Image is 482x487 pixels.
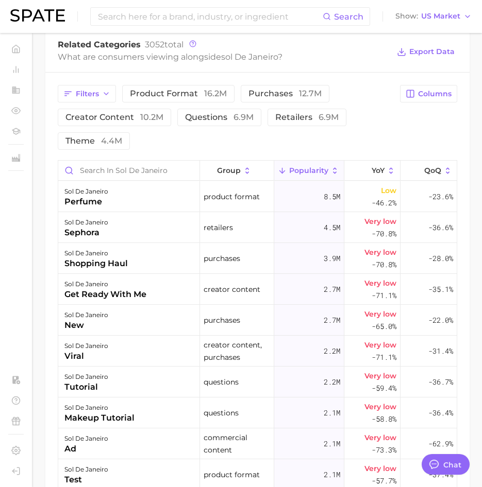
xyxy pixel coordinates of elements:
span: total [145,40,184,49]
span: 2.1m [324,438,340,450]
span: purchases [248,90,322,98]
button: QoQ [401,161,457,181]
span: -46.2% [372,197,396,209]
span: sol de janeiro [221,52,278,62]
span: -36.7% [428,376,453,388]
span: -71.1% [372,289,396,302]
span: 4.5m [324,221,340,234]
div: makeup tutorial [64,412,135,424]
span: theme [65,137,122,145]
button: YoY [344,161,401,181]
div: What are consumers viewing alongside ? [58,50,389,64]
div: sol de janeiro [64,278,146,290]
span: 2.2m [324,376,340,388]
span: product format [204,190,260,203]
button: ShowUS Market [393,10,474,23]
span: 12.7m [299,89,322,98]
span: -59.4% [372,382,396,394]
span: 2.1m [324,468,340,481]
span: QoQ [424,166,441,175]
div: get ready with me [64,288,146,301]
input: Search in sol de janeiro [58,161,200,180]
span: 6.9m [319,112,339,122]
button: sol de janeiroadcommercial content2.1mVery low-73.3%-62.9% [58,428,457,459]
span: 8.5m [324,190,340,203]
button: Popularity [274,161,344,181]
div: sol de janeiro [64,340,108,352]
span: purchases [204,314,240,326]
span: -70.8% [372,258,396,271]
button: sol de janeiroget ready with mecreator content2.7mVery low-71.1%-35.1% [58,274,457,305]
span: -36.6% [428,221,453,234]
span: Show [395,13,418,19]
span: -36.4% [428,407,453,419]
span: -71.1% [372,351,396,363]
span: Very low [364,277,396,289]
span: retailers [204,221,233,234]
span: creator content [204,283,260,295]
span: 6.9m [234,112,254,122]
button: sol de janeirosephoraretailers4.5mVery low-70.8%-36.6% [58,212,457,243]
button: sol de janeiroperfumeproduct format8.5mLow-46.2%-23.6% [58,181,457,212]
input: Search here for a brand, industry, or ingredient [97,8,323,25]
button: sol de janeiroshopping haulpurchases3.9mVery low-70.8%-28.0% [58,243,457,274]
span: Very low [364,246,396,258]
span: purchases [204,252,240,265]
div: ad [64,443,108,455]
div: tutorial [64,381,108,393]
span: YoY [372,166,385,175]
span: 3.9m [324,252,340,265]
div: test [64,474,108,486]
span: 2.7m [324,283,340,295]
div: sephora [64,227,108,239]
button: sol de janeirotutorialquestions2.2mVery low-59.4%-36.7% [58,367,457,397]
span: US Market [421,13,460,19]
span: questions [204,407,239,419]
div: shopping haul [64,257,128,270]
button: Columns [400,85,457,102]
span: -57.7% [372,475,396,487]
div: new [64,319,108,332]
div: sol de janeiro [64,402,135,414]
span: 2.7m [324,314,340,326]
span: -31.4% [428,345,453,357]
div: perfume [64,196,108,208]
span: questions [204,376,239,388]
button: Filters [58,85,116,102]
span: -28.0% [428,252,453,265]
a: Log out. Currently logged in with e-mail jacob.demos@robertet.com. [8,463,24,479]
span: 3052 [145,40,164,49]
div: sol de janeiro [64,309,108,321]
span: creator content [65,113,163,121]
span: -22.0% [428,314,453,326]
span: product format [130,90,227,98]
span: Very low [364,308,396,320]
span: group [217,166,241,175]
span: 4.4m [101,136,122,146]
img: SPATE [10,9,65,22]
button: sol de janeiromakeup tutorialquestions2.1mVery low-58.8%-36.4% [58,397,457,428]
span: Popularity [289,166,328,175]
span: -73.3% [372,444,396,456]
span: product format [204,468,260,481]
span: questions [185,113,254,121]
div: sol de janeiro [64,247,128,259]
div: sol de janeiro [64,432,108,445]
span: 16.2m [204,89,227,98]
button: group [200,161,275,181]
span: 2.1m [324,407,340,419]
span: retailers [275,113,339,121]
span: Very low [364,401,396,413]
span: Very low [364,339,396,351]
span: 2.2m [324,345,340,357]
div: viral [64,350,108,362]
span: Filters [76,90,99,98]
span: Very low [364,431,396,444]
button: sol de janeiroviralcreator content, purchases2.2mVery low-71.1%-31.4% [58,336,457,367]
span: -62.9% [428,438,453,450]
span: Columns [418,90,452,98]
span: Low [381,184,396,197]
div: sol de janeiro [64,216,108,229]
span: Search [334,12,363,22]
span: -65.0% [372,320,396,333]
